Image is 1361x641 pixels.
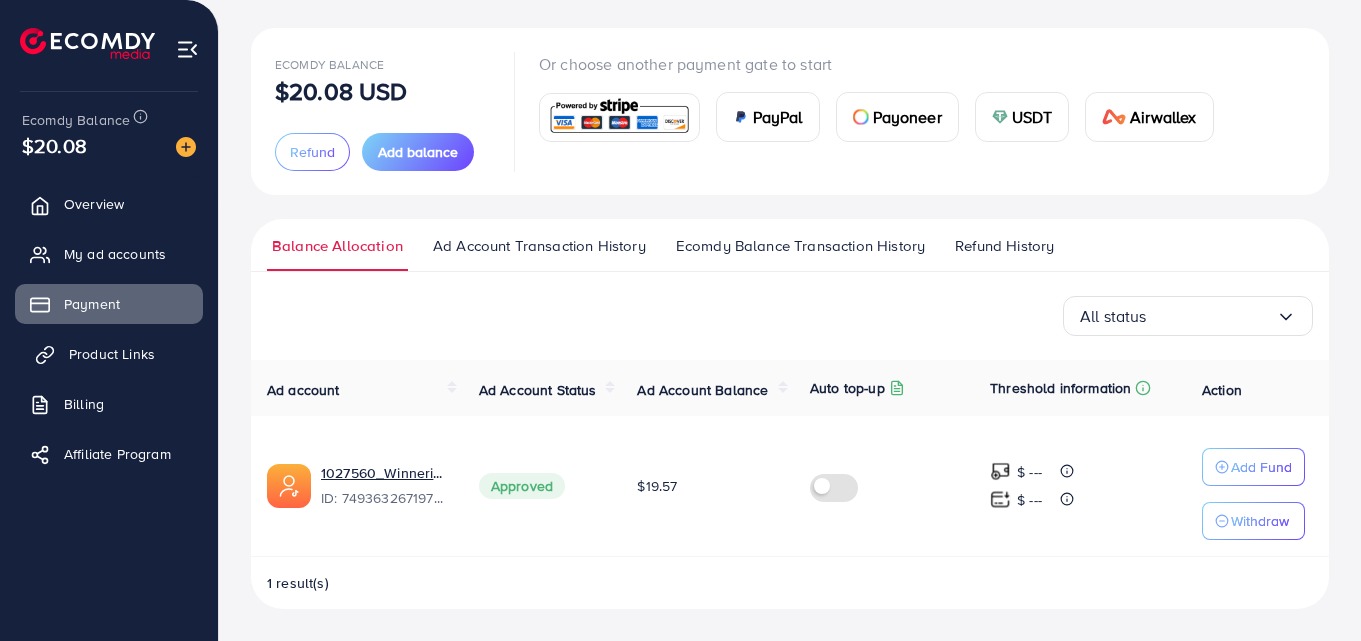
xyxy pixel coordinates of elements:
span: Overview [64,194,124,214]
span: Balance Allocation [272,235,403,257]
img: card [1102,109,1126,125]
span: Ecomdy Balance [275,56,384,73]
img: image [176,137,196,157]
span: $20.08 [22,131,87,160]
span: Payoneer [873,105,942,129]
p: $20.08 USD [275,79,408,103]
a: Overview [15,184,203,224]
span: Payment [64,294,120,314]
img: menu [176,38,199,61]
a: My ad accounts [15,234,203,274]
span: Ad Account Status [479,380,597,400]
div: <span class='underline'>1027560_Winnerize_1744747938584</span></br>7493632671978045448 [321,463,447,509]
p: $ --- [1017,488,1042,512]
img: card [853,109,869,125]
a: cardPayoneer [836,92,959,142]
span: Airwallex [1130,105,1196,129]
a: cardAirwallex [1085,92,1213,142]
img: logo [20,28,155,59]
p: Withdraw [1231,509,1289,533]
span: PayPal [753,105,803,129]
span: Approved [479,473,565,499]
a: Payment [15,284,203,324]
span: Ecomdy Balance [22,110,130,130]
span: Ad Account Transaction History [433,235,646,257]
img: top-up amount [990,489,1011,510]
input: Search for option [1147,301,1276,332]
span: My ad accounts [64,244,166,264]
img: card [992,109,1008,125]
p: Or choose another payment gate to start [539,52,1230,76]
a: cardUSDT [975,92,1070,142]
span: Action [1202,380,1242,400]
span: Ecomdy Balance Transaction History [676,235,925,257]
span: Ad Account Balance [637,380,768,400]
span: 1 result(s) [267,573,329,593]
a: Product Links [15,334,203,374]
span: Product Links [69,344,155,364]
span: Billing [64,394,104,414]
img: card [546,96,693,139]
span: All status [1080,301,1147,332]
p: Auto top-up [810,376,885,400]
div: Search for option [1063,296,1313,336]
span: Refund [290,142,335,162]
button: Refund [275,133,350,171]
p: Threshold information [990,376,1131,400]
p: $ --- [1017,460,1042,484]
button: Add balance [362,133,474,171]
span: Add balance [378,142,458,162]
span: USDT [1012,105,1053,129]
button: Add Fund [1202,448,1305,486]
button: Withdraw [1202,502,1305,540]
img: card [733,109,749,125]
iframe: Chat [1276,551,1346,626]
a: 1027560_Winnerize_1744747938584 [321,463,447,483]
p: Add Fund [1231,455,1292,479]
a: Affiliate Program [15,434,203,474]
a: card [539,93,700,142]
span: Refund History [955,235,1054,257]
span: Affiliate Program [64,444,171,464]
img: top-up amount [990,461,1011,482]
span: ID: 7493632671978045448 [321,488,447,508]
a: cardPayPal [716,92,820,142]
span: $19.57 [637,476,677,496]
img: ic-ads-acc.e4c84228.svg [267,464,311,508]
span: Ad account [267,380,340,400]
a: Billing [15,384,203,424]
